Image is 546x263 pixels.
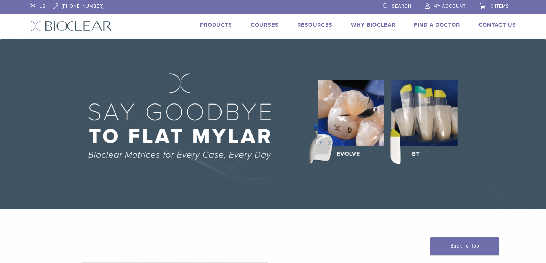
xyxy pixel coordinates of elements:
[414,22,460,29] a: Find A Doctor
[433,3,466,9] span: My Account
[30,21,112,31] img: Bioclear
[491,3,509,9] span: 0 items
[297,22,332,29] a: Resources
[200,22,232,29] a: Products
[430,237,499,255] a: Back To Top
[478,22,516,29] a: Contact Us
[351,22,395,29] a: Why Bioclear
[392,3,411,9] span: Search
[251,22,279,29] a: Courses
